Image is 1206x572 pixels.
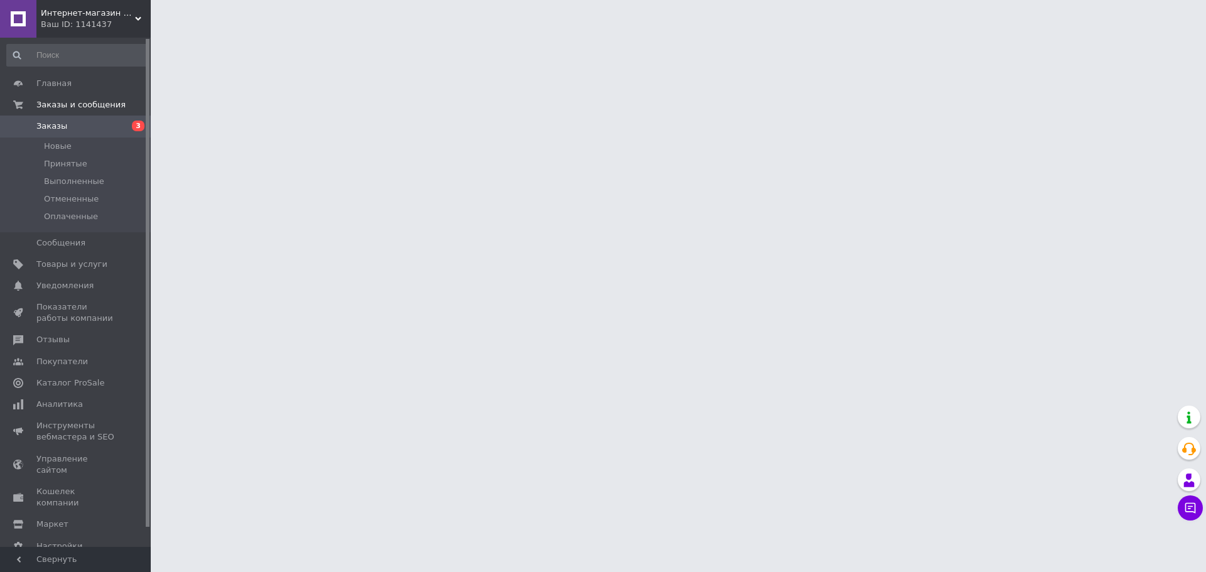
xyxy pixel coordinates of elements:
[36,519,68,530] span: Маркет
[36,541,82,552] span: Настройки
[36,356,88,367] span: Покупатели
[36,377,104,389] span: Каталог ProSale
[44,176,104,187] span: Выполненные
[36,420,116,443] span: Инструменты вебмастера и SEO
[44,141,72,152] span: Новые
[36,453,116,476] span: Управление сайтом
[36,280,94,291] span: Уведомления
[36,301,116,324] span: Показатели работы компании
[36,237,85,249] span: Сообщения
[36,399,83,410] span: Аналитика
[36,121,67,132] span: Заказы
[36,486,116,509] span: Кошелек компании
[36,259,107,270] span: Товары и услуги
[44,158,87,170] span: Принятые
[36,99,126,111] span: Заказы и сообщения
[41,8,135,19] span: Интернет-магазин детской и взрослой одежды "Зима-Лето"
[132,121,144,131] span: 3
[36,78,72,89] span: Главная
[36,334,70,345] span: Отзывы
[1178,495,1203,521] button: Чат с покупателем
[41,19,151,30] div: Ваш ID: 1141437
[44,211,98,222] span: Оплаченные
[6,44,148,67] input: Поиск
[44,193,99,205] span: Отмененные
